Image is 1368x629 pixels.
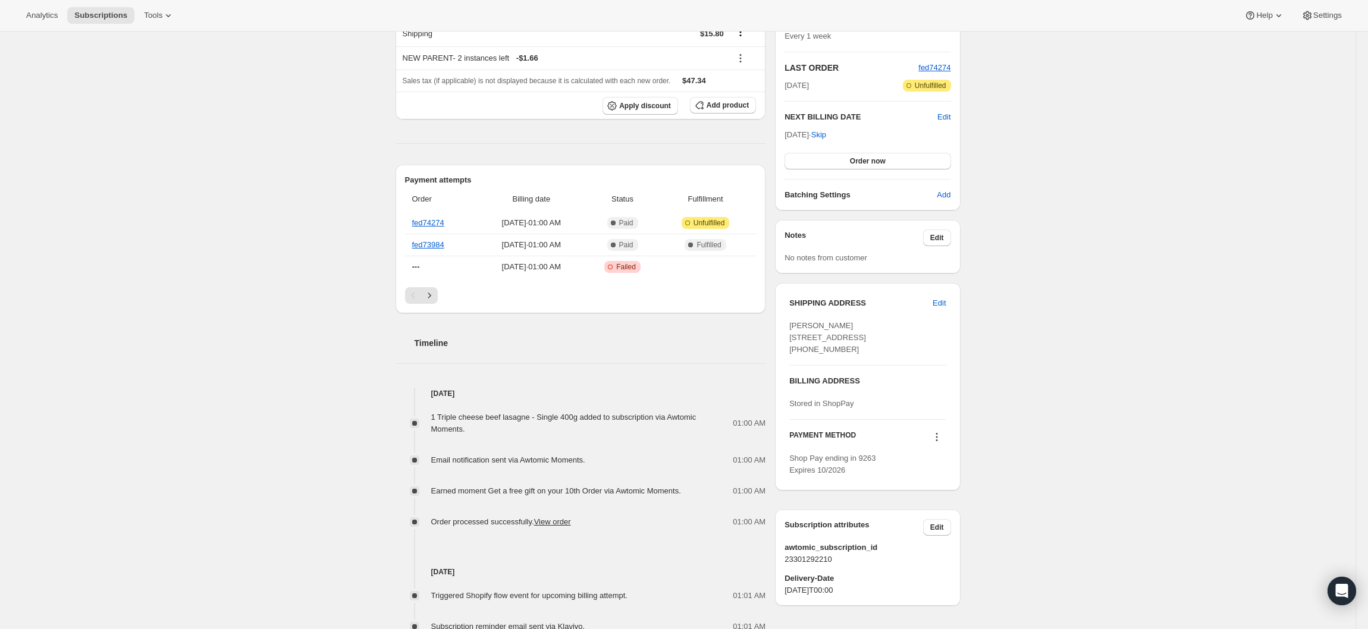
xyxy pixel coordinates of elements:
[682,76,706,85] span: $47.34
[662,193,749,205] span: Fulfillment
[137,7,181,24] button: Tools
[707,100,749,110] span: Add product
[619,101,671,111] span: Apply discount
[918,63,950,72] a: fed74274
[431,591,627,600] span: Triggered Shopify flow event for upcoming billing attempt.
[431,413,696,433] span: 1 Triple cheese beef lasagne - Single 400g added to subscription via Awtomic Moments.
[789,321,866,354] span: [PERSON_NAME] [STREET_ADDRESS] [PHONE_NUMBER]
[603,97,678,115] button: Apply discount
[421,287,438,304] button: Next
[396,20,570,46] th: Shipping
[789,375,946,387] h3: BILLING ADDRESS
[785,229,923,246] h3: Notes
[412,218,444,227] a: fed74274
[1237,7,1291,24] button: Help
[480,261,583,273] span: [DATE] · 01:00 AM
[405,186,476,212] th: Order
[733,485,765,497] span: 01:00 AM
[937,111,950,123] button: Edit
[785,62,918,74] h2: LAST ORDER
[731,26,750,39] button: Shipping actions
[431,486,681,495] span: Earned moment Get a free gift on your 10th Order via Awtomic Moments.
[733,454,765,466] span: 01:00 AM
[415,337,766,349] h2: Timeline
[480,239,583,251] span: [DATE] · 01:00 AM
[785,542,950,553] span: awtomic_subscription_id
[785,519,923,536] h3: Subscription attributes
[930,185,958,205] button: Add
[26,11,58,20] span: Analytics
[933,297,946,309] span: Edit
[690,97,756,114] button: Add product
[915,81,946,90] span: Unfulfilled
[619,240,633,250] span: Paid
[1328,577,1356,605] div: Open Intercom Messenger
[412,262,420,271] span: ---
[396,388,766,400] h4: [DATE]
[431,455,585,464] span: Email notification sent via Awtomic Moments.
[789,297,933,309] h3: SHIPPING ADDRESS
[785,253,867,262] span: No notes from customer
[700,29,724,38] span: $15.80
[144,11,162,20] span: Tools
[785,553,950,565] span: 23301292210
[930,233,944,243] span: Edit
[396,566,766,578] h4: [DATE]
[694,218,725,228] span: Unfulfilled
[785,130,826,139] span: [DATE] ·
[405,174,757,186] h2: Payment attempts
[619,218,633,228] span: Paid
[785,111,937,123] h2: NEXT BILLING DATE
[480,193,583,205] span: Billing date
[930,523,944,532] span: Edit
[785,80,809,92] span: [DATE]
[785,153,950,169] button: Order now
[804,125,833,144] button: Skip
[534,517,571,526] a: View order
[733,516,765,528] span: 01:00 AM
[696,240,721,250] span: Fulfilled
[1294,7,1349,24] button: Settings
[923,229,951,246] button: Edit
[1256,11,1272,20] span: Help
[789,430,856,446] h3: PAYMENT METHOD
[785,189,937,201] h6: Batching Settings
[785,32,831,40] span: Every 1 week
[590,193,655,205] span: Status
[74,11,127,20] span: Subscriptions
[850,156,886,166] span: Order now
[19,7,65,24] button: Analytics
[480,217,583,229] span: [DATE] · 01:00 AM
[923,519,951,536] button: Edit
[937,189,950,201] span: Add
[616,262,636,272] span: Failed
[1313,11,1342,20] span: Settings
[412,240,444,249] a: fed73984
[918,62,950,74] button: fed74274
[516,52,538,64] span: - $1.66
[789,454,876,474] span: Shop Pay ending in 9263 Expires 10/2026
[403,52,724,64] div: NEW PARENT - 2 instances left
[733,417,765,429] span: 01:00 AM
[431,517,571,526] span: Order processed successfully.
[785,573,950,584] span: Delivery-Date
[925,294,953,313] button: Edit
[811,129,826,141] span: Skip
[789,399,854,408] span: Stored in ShopPay
[403,77,671,85] span: Sales tax (if applicable) is not displayed because it is calculated with each new order.
[785,584,950,596] span: [DATE]T00:00
[733,590,765,602] span: 01:01 AM
[67,7,134,24] button: Subscriptions
[405,287,757,304] nav: Pagination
